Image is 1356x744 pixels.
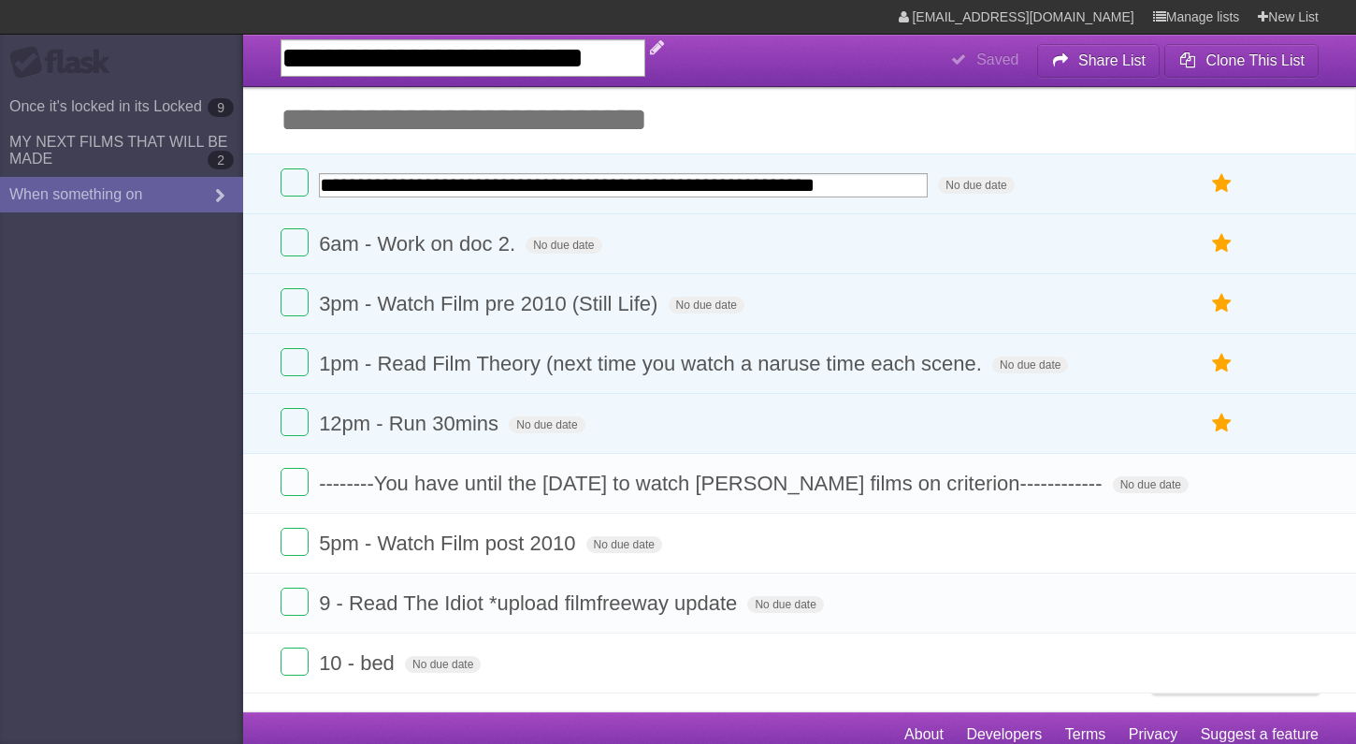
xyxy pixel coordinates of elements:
[1205,228,1240,259] label: Star task
[526,237,601,254] span: No due date
[281,288,309,316] label: Done
[319,472,1106,495] span: --------You have until the [DATE] to watch [PERSON_NAME] films on criterion------------
[281,528,309,556] label: Done
[281,468,309,496] label: Done
[281,588,309,616] label: Done
[208,98,234,117] b: 9
[586,536,662,553] span: No due date
[319,651,399,675] span: 10 - bed
[405,656,481,673] span: No due date
[992,357,1068,373] span: No due date
[319,591,742,615] span: 9 - Read The Idiot *upload filmfreeway update
[976,51,1018,67] b: Saved
[319,232,520,255] span: 6am - Work on doc 2.
[1205,348,1240,379] label: Star task
[319,412,503,435] span: 12pm - Run 30mins
[1037,44,1161,78] button: Share List
[747,596,823,613] span: No due date
[1078,52,1146,68] b: Share List
[1113,476,1189,493] span: No due date
[1205,408,1240,439] label: Star task
[1205,168,1240,199] label: Star task
[1205,52,1305,68] b: Clone This List
[281,168,309,197] label: Done
[509,416,584,433] span: No due date
[1205,288,1240,319] label: Star task
[281,408,309,436] label: Done
[669,297,744,314] span: No due date
[319,292,662,315] span: 3pm - Watch Film pre 2010 (Still Life)
[9,46,122,80] div: Flask
[281,348,309,376] label: Done
[1164,44,1319,78] button: Clone This List
[938,177,1014,194] span: No due date
[281,648,309,676] label: Done
[208,151,234,169] b: 2
[281,228,309,256] label: Done
[319,352,987,375] span: 1pm - Read Film Theory (next time you watch a naruse time each scene.
[319,532,580,555] span: 5pm - Watch Film post 2010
